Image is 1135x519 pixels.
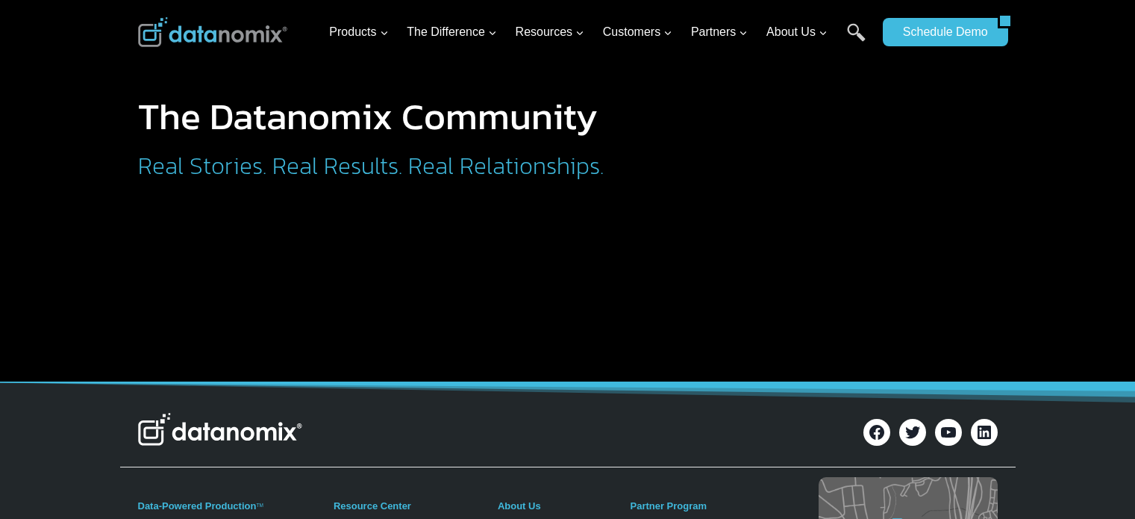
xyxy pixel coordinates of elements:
a: Partner Program [630,500,707,512]
a: Search [847,23,866,57]
a: Schedule Demo [883,18,998,46]
img: Datanomix Logo [138,413,302,446]
span: Resources [516,22,584,42]
img: Datanomix [138,17,287,47]
h1: The Datanomix Community [138,98,728,135]
span: Customers [603,22,672,42]
a: Data-Powered Production [138,500,257,512]
h2: Real Stories. Real Results. Real Relationships. [138,154,728,178]
a: TM [256,503,263,508]
span: Products [329,22,388,42]
span: The Difference [407,22,497,42]
a: Resource Center [334,500,411,512]
span: About Us [766,22,828,42]
nav: Primary Navigation [323,8,875,57]
span: Partners [691,22,748,42]
a: About Us [498,500,541,512]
